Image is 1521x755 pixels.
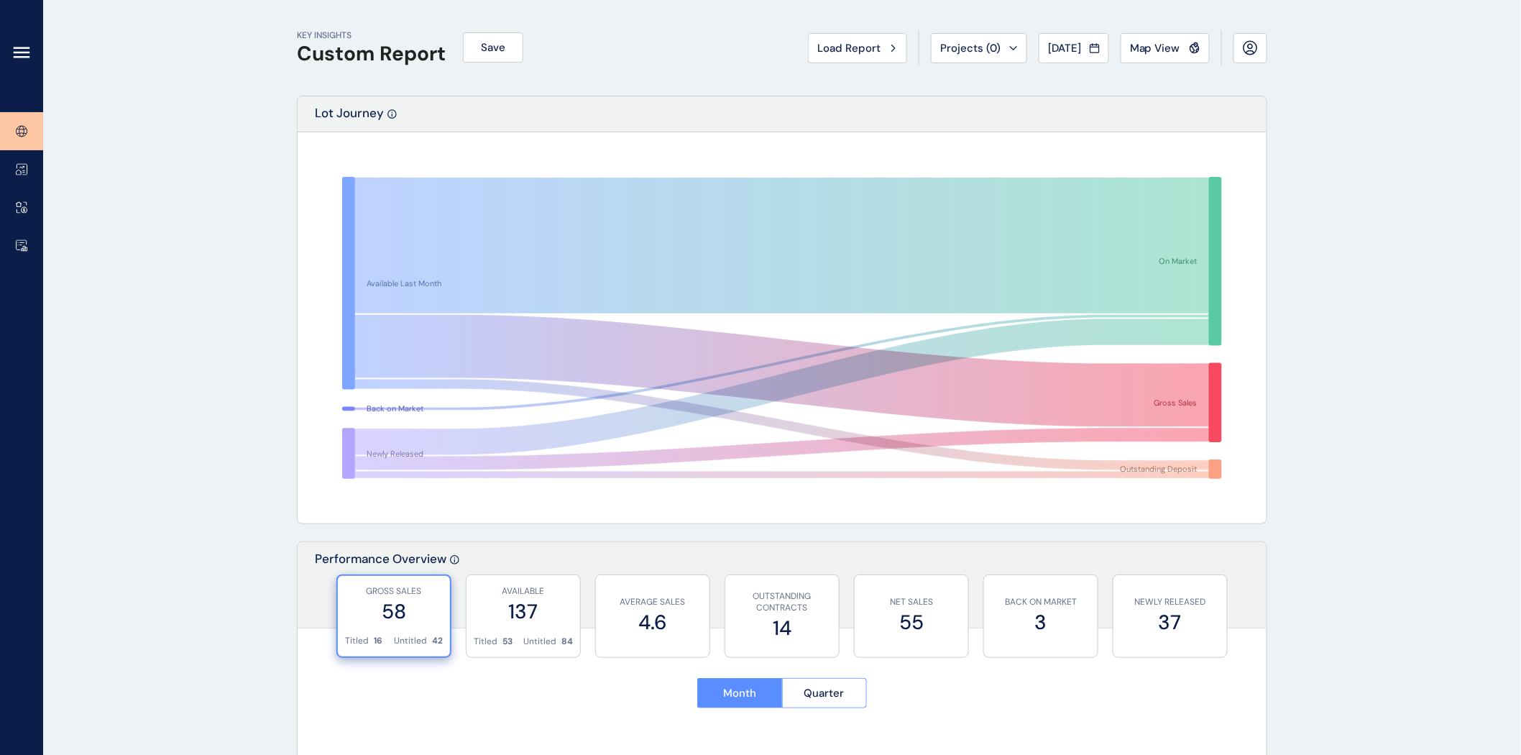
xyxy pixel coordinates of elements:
[345,635,369,647] p: Titled
[782,678,868,708] button: Quarter
[991,596,1090,608] p: BACK ON MARKET
[474,636,497,648] p: Titled
[1121,596,1220,608] p: NEWLY RELEASED
[1121,608,1220,636] label: 37
[481,40,505,55] span: Save
[862,608,961,636] label: 55
[808,33,907,63] button: Load Report
[1039,33,1109,63] button: [DATE]
[463,32,523,63] button: Save
[931,33,1027,63] button: Projects (0)
[732,614,832,642] label: 14
[374,635,382,647] p: 16
[297,42,446,66] h1: Custom Report
[862,596,961,608] p: NET SALES
[804,686,845,700] span: Quarter
[432,635,443,647] p: 42
[345,598,443,626] label: 58
[394,635,427,647] p: Untitled
[1130,41,1180,55] span: Map View
[603,596,702,608] p: AVERAGE SALES
[561,636,573,648] p: 84
[817,41,881,55] span: Load Report
[1121,33,1210,63] button: Map View
[723,686,756,700] span: Month
[1048,41,1081,55] span: [DATE]
[315,105,384,132] p: Lot Journey
[940,41,1001,55] span: Projects ( 0 )
[474,598,573,626] label: 137
[732,590,832,615] p: OUTSTANDING CONTRACTS
[697,678,782,708] button: Month
[502,636,513,648] p: 53
[991,608,1090,636] label: 3
[315,551,446,628] p: Performance Overview
[345,585,443,598] p: GROSS SALES
[603,608,702,636] label: 4.6
[474,585,573,598] p: AVAILABLE
[297,29,446,42] p: KEY INSIGHTS
[523,636,556,648] p: Untitled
